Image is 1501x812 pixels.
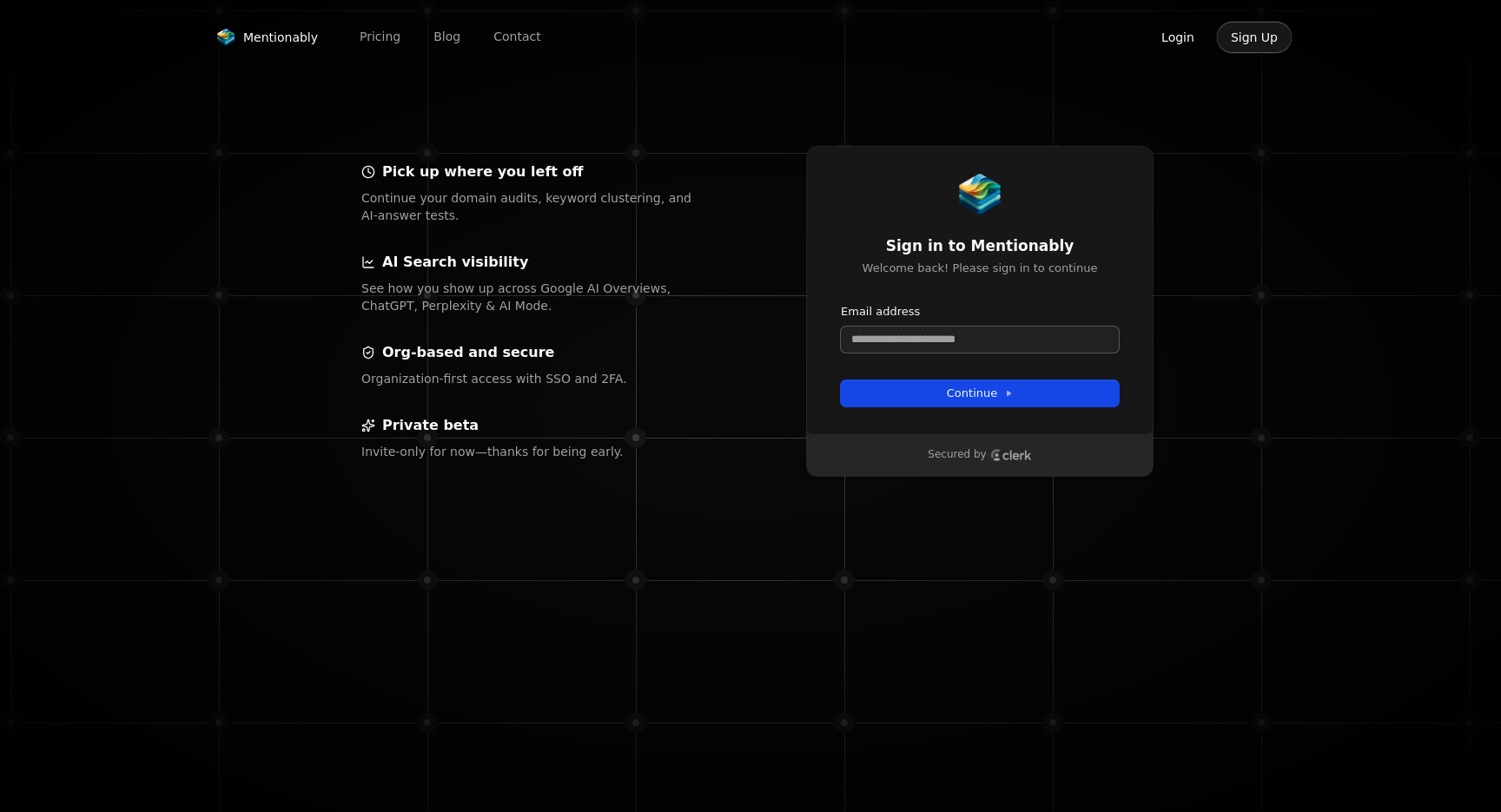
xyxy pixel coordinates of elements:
[841,236,1119,257] h1: Sign in to Mentionably
[361,370,695,387] p: Organization‑first access with SSO and 2FA.
[1147,21,1209,54] button: Login
[382,252,528,273] p: AI Search visibility
[947,386,1013,401] span: Continue
[346,23,414,50] a: Pricing
[361,443,695,460] p: Invite‑only for now—thanks for being early.
[382,162,584,182] p: Pick up where you left off
[420,23,474,50] a: Blog
[208,25,325,50] a: Mentionably
[479,23,554,50] a: Contact
[959,174,1001,215] img: Mentionably
[990,449,1032,461] a: Clerk logo
[361,280,695,314] p: See how you show up across Google AI Overviews, ChatGPT, Perplexity & AI Mode.
[841,304,920,320] label: Email address
[243,29,318,46] span: Mentionably
[382,415,479,436] p: Private beta
[841,261,1119,276] p: Welcome back! Please sign in to continue
[841,380,1119,406] button: Continue
[928,448,986,462] p: Secured by
[215,29,236,46] img: Mentionably logo
[361,189,695,224] p: Continue your domain audits, keyword clustering, and AI‑answer tests.
[1216,21,1293,54] button: Sign Up
[382,342,554,363] p: Org‑based and secure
